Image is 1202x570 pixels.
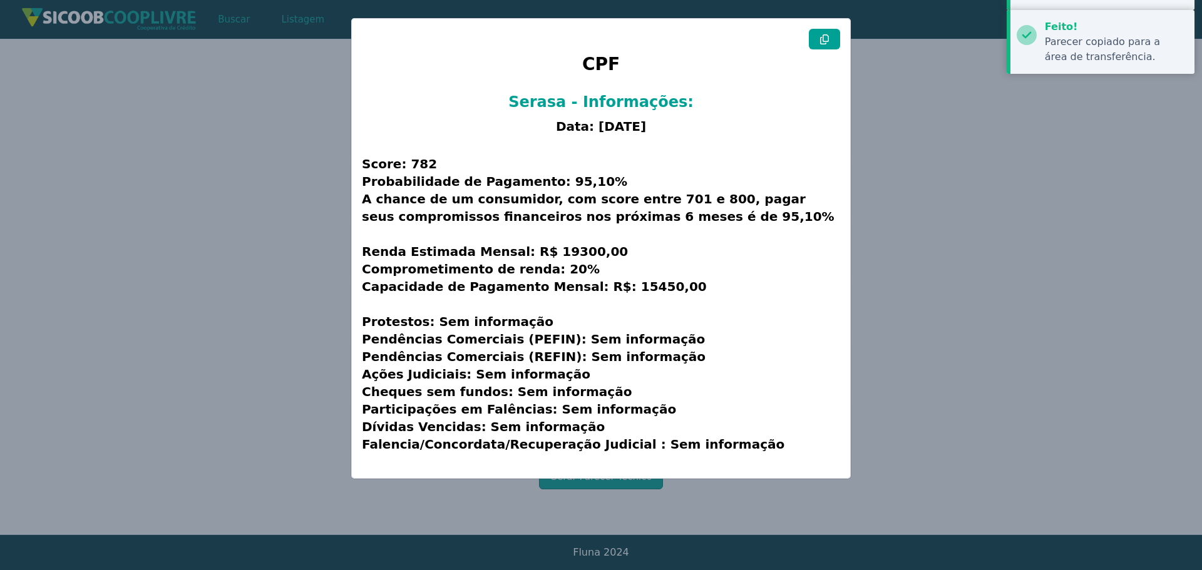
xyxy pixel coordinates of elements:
[362,49,840,86] h1: CPF
[362,118,840,135] h3: Data: [DATE]
[1045,34,1185,64] div: Parecer copiado para a área de transferência.
[362,140,840,468] h3: Score: 782 Probabilidade de Pagamento: 95,10% A chance de um consumidor, com score entre 701 e 80...
[362,92,840,113] h2: Serasa - Informações:
[1045,19,1185,34] div: Feito!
